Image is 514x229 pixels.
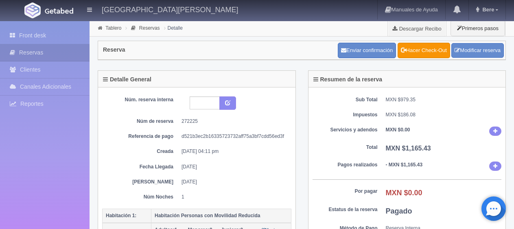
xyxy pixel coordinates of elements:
dd: 272225 [182,118,285,125]
a: Reservas [139,25,160,31]
span: Bere [480,7,494,13]
b: MXN $0.00 [386,189,422,197]
dt: Total [313,144,378,151]
a: Tablero [105,25,121,31]
dt: Fecha Llegada [108,164,173,170]
dd: 1 [182,194,285,201]
a: Descargar Recibo [388,20,446,37]
dt: Pagos realizados [313,161,378,168]
dd: d521b3ec2b16335723732aff75a3bf7cdd56ed3f [182,133,285,140]
button: Enviar confirmación [338,43,396,58]
h4: Detalle General [103,76,151,83]
dt: Sub Total [313,96,378,103]
img: Getabed [45,8,73,14]
img: Getabed [24,2,41,18]
h4: [GEOGRAPHIC_DATA][PERSON_NAME] [102,4,238,14]
b: - MXN $1,165.43 [386,162,423,168]
li: Detalle [162,24,185,32]
b: Habitación 1: [106,213,136,218]
a: Hacer Check-Out [398,43,450,58]
a: Modificar reserva [451,43,504,58]
button: Primeros pasos [451,20,505,36]
h4: Reserva [103,47,125,53]
b: MXN $0.00 [386,127,410,133]
dt: Creada [108,148,173,155]
dt: [PERSON_NAME] [108,179,173,185]
dd: MXN $979.35 [386,96,502,103]
dd: [DATE] [182,179,285,185]
dt: Núm. reserva interna [108,96,173,103]
h4: Resumen de la reserva [313,76,383,83]
b: Pagado [386,207,412,215]
dt: Núm de reserva [108,118,173,125]
dd: [DATE] 04:11 pm [182,148,285,155]
dd: [DATE] [182,164,285,170]
dt: Servicios y adendos [313,126,378,133]
b: MXN $1,165.43 [386,145,431,152]
dt: Estatus de la reserva [313,206,378,213]
th: Habitación Personas con Movilidad Reducida [151,209,291,223]
dd: MXN $186.08 [386,111,502,118]
dt: Referencia de pago [108,133,173,140]
dt: Núm Noches [108,194,173,201]
dt: Impuestos [313,111,378,118]
dt: Por pagar [313,188,378,195]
